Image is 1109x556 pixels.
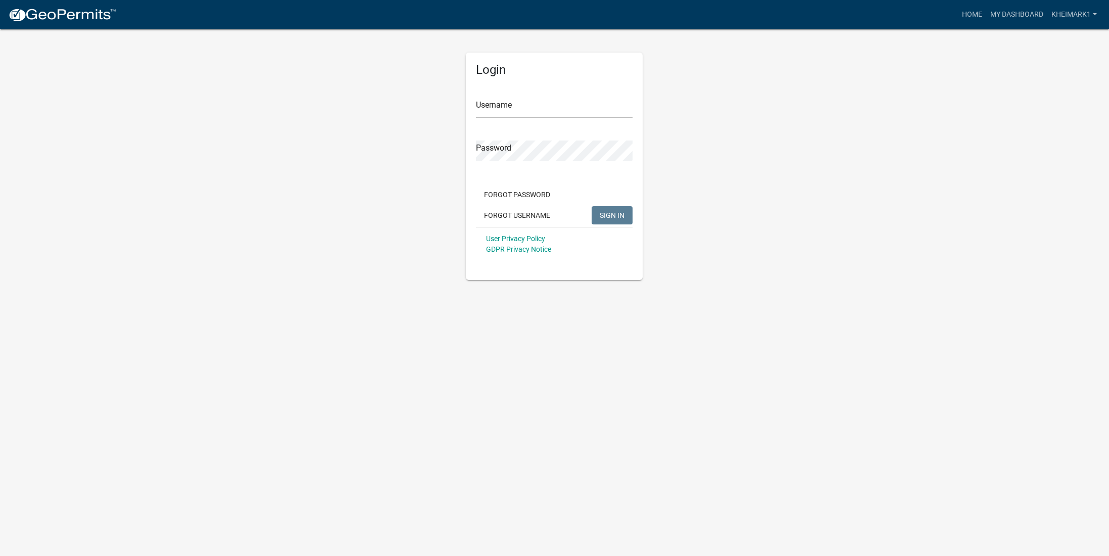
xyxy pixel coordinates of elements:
[476,206,558,224] button: Forgot Username
[1047,5,1101,24] a: kheimark1
[476,186,558,204] button: Forgot Password
[958,5,986,24] a: Home
[486,245,551,253] a: GDPR Privacy Notice
[486,235,545,243] a: User Privacy Policy
[592,206,633,224] button: SIGN IN
[986,5,1047,24] a: My Dashboard
[600,211,624,219] span: SIGN IN
[476,63,633,77] h5: Login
